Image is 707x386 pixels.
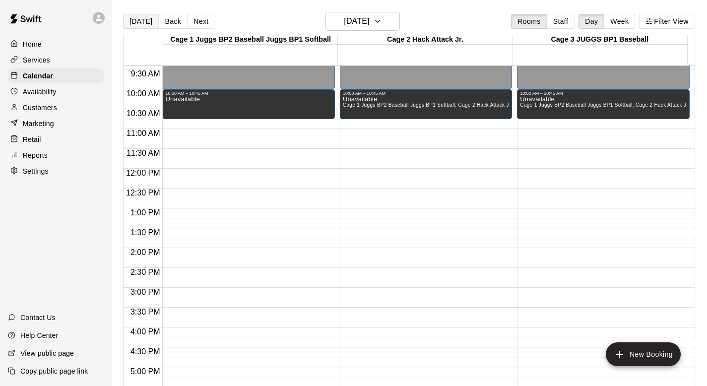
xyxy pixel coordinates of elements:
p: View public page [20,348,74,358]
button: [DATE] [325,12,400,31]
p: Marketing [23,119,54,129]
a: Retail [8,132,104,147]
p: Customers [23,103,57,113]
span: 11:30 AM [124,149,163,157]
div: 10:00 AM – 10:45 AM [520,91,686,96]
button: Rooms [511,14,547,29]
div: 10:00 AM – 10:45 AM: Unavailable [517,89,689,119]
span: 3:30 PM [128,308,163,316]
button: add [606,342,681,366]
div: 10:00 AM – 10:45 AM [165,91,331,96]
span: 10:30 AM [124,109,163,118]
div: 10:00 AM – 10:45 AM [343,91,509,96]
div: Cage 1 Juggs BP2 Baseball Juggs BP1 Softball [163,35,338,45]
span: 9:30 AM [129,69,163,78]
button: Day [578,14,604,29]
a: Services [8,53,104,67]
p: Availability [23,87,57,97]
span: 3:00 PM [128,288,163,296]
div: 10:00 AM – 10:45 AM: Unavailable [162,89,334,119]
p: Reports [23,150,48,160]
a: Home [8,37,104,52]
p: Home [23,39,42,49]
span: 1:00 PM [128,208,163,217]
p: Retail [23,134,41,144]
h6: [DATE] [344,14,369,28]
a: Availability [8,84,104,99]
p: Calendar [23,71,53,81]
p: Services [23,55,50,65]
span: 12:00 PM [124,169,162,177]
button: Filter View [639,14,695,29]
a: Marketing [8,116,104,131]
span: 1:30 PM [128,228,163,237]
span: 4:30 PM [128,347,163,356]
a: Reports [8,148,104,163]
button: Staff [547,14,575,29]
span: Cage 1 Juggs BP2 Baseball Juggs BP1 Softball, Cage 2 Hack Attack Jr., Cage 3 JUGGS BP1 Baseball [343,102,585,108]
p: Settings [23,166,49,176]
button: [DATE] [123,14,159,29]
button: Week [604,14,635,29]
button: Next [187,14,215,29]
span: 2:00 PM [128,248,163,257]
p: Contact Us [20,313,56,322]
button: Back [158,14,188,29]
p: Help Center [20,330,58,340]
div: 10:00 AM – 10:45 AM: Unavailable [340,89,512,119]
span: 4:00 PM [128,327,163,336]
span: 5:00 PM [128,367,163,376]
span: 12:30 PM [124,189,162,197]
a: Customers [8,100,104,115]
span: 2:30 PM [128,268,163,276]
p: Copy public page link [20,366,88,376]
div: Cage 2 Hack Attack Jr. [338,35,513,45]
span: 10:00 AM [124,89,163,98]
a: Settings [8,164,104,179]
span: 11:00 AM [124,129,163,137]
a: Calendar [8,68,104,83]
div: Cage 3 JUGGS BP1 Baseball [513,35,687,45]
